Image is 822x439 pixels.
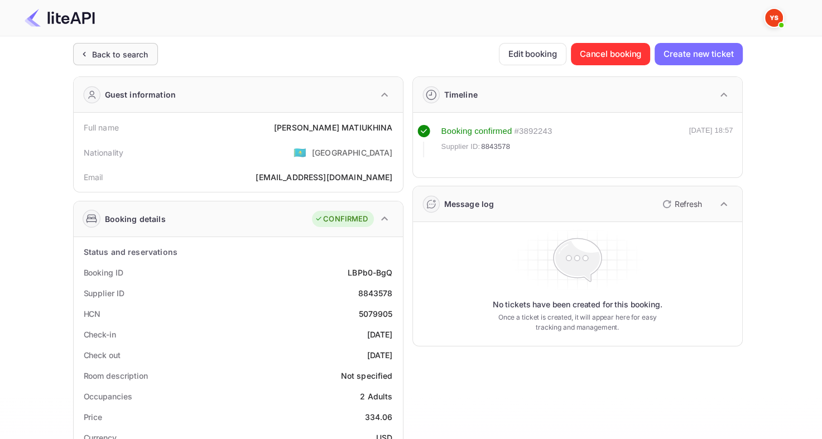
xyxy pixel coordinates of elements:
[92,49,148,60] div: Back to search
[84,411,103,423] div: Price
[312,147,393,158] div: [GEOGRAPHIC_DATA]
[84,147,124,158] div: Nationality
[84,287,124,299] div: Supplier ID
[25,9,95,27] img: LiteAPI Logo
[655,43,742,65] button: Create new ticket
[105,213,166,225] div: Booking details
[444,89,478,100] div: Timeline
[84,171,103,183] div: Email
[765,9,783,27] img: Yandex Support
[84,329,116,340] div: Check-in
[84,122,119,133] div: Full name
[84,246,177,258] div: Status and reservations
[256,171,392,183] div: [EMAIL_ADDRESS][DOMAIN_NAME]
[358,308,392,320] div: 5079905
[84,390,132,402] div: Occupancies
[315,214,368,225] div: CONFIRMED
[360,390,392,402] div: 2 Adults
[84,308,101,320] div: HCN
[367,329,393,340] div: [DATE]
[493,299,662,310] p: No tickets have been created for this booking.
[274,122,393,133] div: [PERSON_NAME] MATIUKHINA
[365,411,393,423] div: 334.06
[358,287,392,299] div: 8843578
[514,125,552,138] div: # 3892243
[348,267,392,278] div: LBPb0-BgQ
[656,195,706,213] button: Refresh
[571,43,651,65] button: Cancel booking
[481,141,510,152] span: 8843578
[675,198,702,210] p: Refresh
[84,267,123,278] div: Booking ID
[441,125,512,138] div: Booking confirmed
[84,349,121,361] div: Check out
[294,142,306,162] span: United States
[84,370,148,382] div: Room description
[105,89,176,100] div: Guest information
[441,141,480,152] span: Supplier ID:
[444,198,494,210] div: Message log
[499,43,566,65] button: Edit booking
[341,370,393,382] div: Not specified
[689,125,733,157] div: [DATE] 18:57
[489,312,666,332] p: Once a ticket is created, it will appear here for easy tracking and management.
[367,349,393,361] div: [DATE]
